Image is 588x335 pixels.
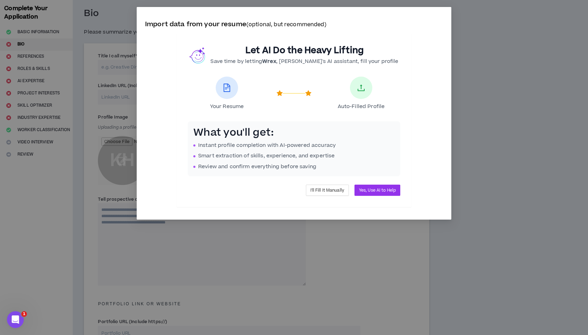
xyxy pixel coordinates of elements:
[354,185,400,196] button: Yes, Use AI to Help
[193,152,395,160] li: Smart extraction of skills, experience, and expertise
[305,90,311,97] span: star
[357,84,365,92] span: upload
[246,21,327,28] small: (optional, but recommended)
[189,47,206,64] img: wrex.png
[7,311,24,328] iframe: Intercom live chat
[338,103,385,110] span: Auto-Filled Profile
[193,127,395,139] h3: What you'll get:
[306,185,349,196] button: I'll Fill It Manually
[359,187,396,194] span: Yes, Use AI to Help
[145,20,443,30] p: Import data from your resume
[210,103,244,110] span: Your Resume
[223,84,231,92] span: file-text
[432,7,451,26] button: Close
[193,142,395,149] li: Instant profile completion with AI-powered accuracy
[277,90,283,97] span: star
[210,58,398,65] p: Save time by letting , [PERSON_NAME]'s AI assistant, fill your profile
[210,45,398,56] h2: Let AI Do the Heavy Lifting
[193,163,395,171] li: Review and confirm everything before saving
[310,187,344,194] span: I'll Fill It Manually
[21,311,27,317] span: 1
[262,58,276,65] b: Wrex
